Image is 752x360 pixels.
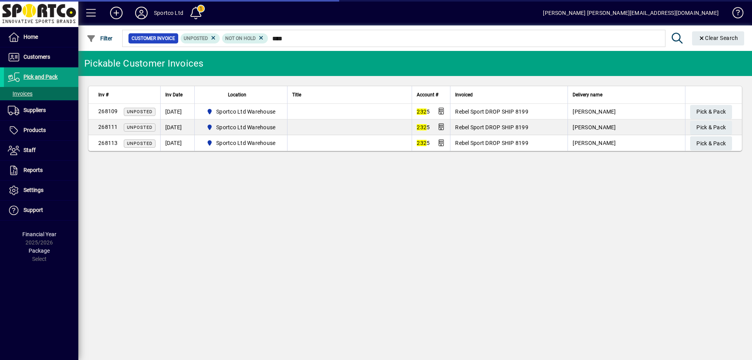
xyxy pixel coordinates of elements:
[690,121,732,135] button: Pick & Pack
[22,231,56,237] span: Financial Year
[129,6,154,20] button: Profile
[160,135,194,151] td: [DATE]
[4,141,78,160] a: Staff
[84,57,204,70] div: Pickable Customer Invoices
[692,31,745,45] button: Clear
[417,90,445,99] div: Account #
[98,140,118,146] span: 268113
[417,124,430,130] span: 5
[23,127,46,133] span: Products
[4,201,78,220] a: Support
[132,34,175,42] span: Customer Invoice
[98,90,155,99] div: Inv #
[4,121,78,140] a: Products
[455,140,528,146] span: Rebel Sport DROP SHIP 8199
[4,47,78,67] a: Customers
[203,107,279,116] span: Sportco Ltd Warehouse
[87,35,113,42] span: Filter
[417,140,427,146] em: 232
[727,2,742,27] a: Knowledge Base
[292,90,301,99] span: Title
[23,147,36,153] span: Staff
[292,90,407,99] div: Title
[203,138,279,148] span: Sportco Ltd Warehouse
[98,90,108,99] span: Inv #
[698,35,738,41] span: Clear Search
[23,187,43,193] span: Settings
[23,34,38,40] span: Home
[154,7,183,19] div: Sportco Ltd
[455,90,563,99] div: Invoiced
[417,90,438,99] span: Account #
[4,27,78,47] a: Home
[455,124,528,130] span: Rebel Sport DROP SHIP 8199
[23,54,50,60] span: Customers
[417,140,430,146] span: 5
[455,109,528,115] span: Rebel Sport DROP SHIP 8199
[8,90,33,97] span: Invoices
[4,101,78,120] a: Suppliers
[160,119,194,135] td: [DATE]
[417,109,430,115] span: 5
[690,136,732,150] button: Pick & Pack
[696,137,726,150] span: Pick & Pack
[225,36,256,41] span: Not On Hold
[4,87,78,100] a: Invoices
[222,33,268,43] mat-chip: Hold Status: Not On Hold
[98,124,118,130] span: 268111
[4,181,78,200] a: Settings
[104,6,129,20] button: Add
[203,123,279,132] span: Sportco Ltd Warehouse
[216,108,275,116] span: Sportco Ltd Warehouse
[455,90,473,99] span: Invoiced
[228,90,246,99] span: Location
[127,141,152,146] span: Unposted
[127,125,152,130] span: Unposted
[216,139,275,147] span: Sportco Ltd Warehouse
[573,109,616,115] span: [PERSON_NAME]
[23,207,43,213] span: Support
[543,7,719,19] div: [PERSON_NAME] [PERSON_NAME][EMAIL_ADDRESS][DOMAIN_NAME]
[181,33,220,43] mat-chip: Customer Invoice Status: Unposted
[573,140,616,146] span: [PERSON_NAME]
[23,167,43,173] span: Reports
[4,161,78,180] a: Reports
[29,248,50,254] span: Package
[165,90,190,99] div: Inv Date
[696,121,726,134] span: Pick & Pack
[216,123,275,131] span: Sportco Ltd Warehouse
[696,105,726,118] span: Pick & Pack
[573,90,602,99] span: Delivery name
[127,109,152,114] span: Unposted
[417,124,427,130] em: 232
[184,36,208,41] span: Unposted
[573,90,680,99] div: Delivery name
[85,31,115,45] button: Filter
[417,109,427,115] em: 232
[98,108,118,114] span: 268109
[165,90,183,99] span: Inv Date
[23,107,46,113] span: Suppliers
[573,124,616,130] span: [PERSON_NAME]
[199,90,283,99] div: Location
[23,74,58,80] span: Pick and Pack
[690,105,732,119] button: Pick & Pack
[160,104,194,119] td: [DATE]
